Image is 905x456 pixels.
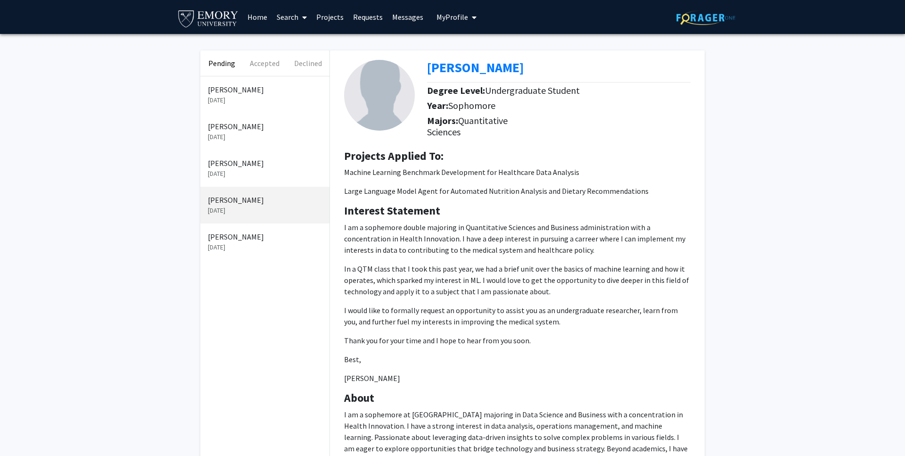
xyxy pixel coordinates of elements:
[344,335,691,346] p: Thank you for your time and I hope to hear from you soon.
[348,0,387,33] a: Requests
[208,242,322,252] p: [DATE]
[427,59,524,76] b: [PERSON_NAME]
[208,231,322,242] p: [PERSON_NAME]
[243,0,272,33] a: Home
[344,263,691,297] p: In a QTM class that I took this past year, we had a brief unit over the basics of machine learnin...
[676,10,735,25] img: ForagerOne Logo
[7,414,40,449] iframe: Chat
[485,84,580,96] span: Undergraduate Student
[208,206,322,216] p: [DATE]
[344,305,691,327] p: I would like to formally request an opportunity to assist you as an undergraduate researcher, lea...
[344,166,691,178] p: Machine Learning Benchmark Development for Healthcare Data Analysis
[287,50,329,76] button: Declined
[427,84,485,96] b: Degree Level:
[427,115,508,138] span: Quantitative Sciences
[243,50,286,76] button: Accepted
[344,203,440,218] b: Interest Statement
[344,354,691,365] p: Best,
[312,0,348,33] a: Projects
[177,8,239,29] img: Emory University Logo
[344,390,374,405] b: About
[344,149,444,163] b: Projects Applied To:
[208,169,322,179] p: [DATE]
[427,59,524,76] a: Opens in a new tab
[436,12,468,22] span: My Profile
[387,0,428,33] a: Messages
[344,60,415,131] img: Profile Picture
[344,373,691,384] p: [PERSON_NAME]
[208,95,322,105] p: [DATE]
[200,50,243,76] button: Pending
[208,158,322,169] p: [PERSON_NAME]
[427,99,448,111] b: Year:
[208,121,322,132] p: [PERSON_NAME]
[427,115,458,126] b: Majors:
[344,185,691,197] p: Large Language Model Agent for Automated Nutrition Analysis and Dietary Recommendations
[208,194,322,206] p: [PERSON_NAME]
[272,0,312,33] a: Search
[208,84,322,95] p: [PERSON_NAME]
[344,222,691,256] p: I am a sophemore double majoring in Quantitative Sciences and Business administration with a conc...
[448,99,495,111] span: Sophomore
[208,132,322,142] p: [DATE]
